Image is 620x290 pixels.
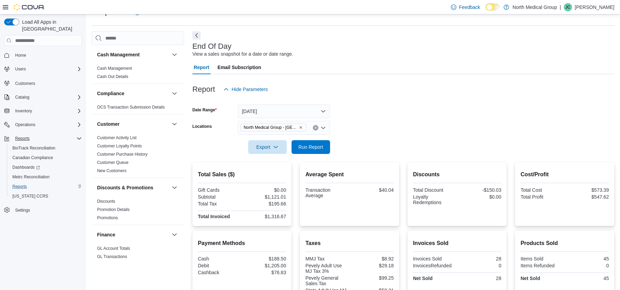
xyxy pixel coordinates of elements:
[198,239,286,247] h2: Payment Methods
[521,276,540,281] strong: Net Sold
[413,187,456,193] div: Total Discount
[1,78,85,88] button: Customers
[521,239,609,247] h2: Products Sold
[566,194,609,200] div: $547.62
[15,108,32,114] span: Inventory
[566,256,609,261] div: 45
[12,206,82,214] span: Settings
[198,263,241,268] div: Debit
[12,206,33,214] a: Settings
[560,3,561,11] p: |
[15,122,35,127] span: Operations
[12,134,82,143] span: Reports
[97,121,169,127] button: Customer
[12,184,27,189] span: Reports
[97,90,169,97] button: Compliance
[1,50,85,60] button: Home
[305,256,348,261] div: MMJ Tax
[243,194,286,200] div: $1,121.01
[10,154,82,162] span: Canadian Compliance
[12,51,82,59] span: Home
[97,160,128,165] span: Customer Queue
[1,205,85,215] button: Settings
[97,207,130,212] span: Promotion Details
[170,89,179,98] button: Compliance
[198,194,241,200] div: Subtotal
[521,263,563,268] div: Items Refunded
[97,74,128,79] a: Cash Out Details
[7,153,85,163] button: Canadian Compliance
[1,134,85,143] button: Reports
[351,275,394,281] div: $99.25
[97,246,130,251] a: GL Account Totals
[97,168,126,173] a: New Customers
[15,136,30,141] span: Reports
[12,65,29,73] button: Users
[313,125,318,131] button: Clear input
[7,163,85,172] a: Dashboards
[243,214,286,219] div: $1,316.67
[7,191,85,201] button: [US_STATE] CCRS
[97,254,127,259] span: GL Transactions
[1,106,85,116] button: Inventory
[1,92,85,102] button: Catalog
[12,121,38,129] button: Operations
[97,254,127,259] a: GL Transactions
[92,103,184,114] div: Compliance
[97,135,137,141] span: Customer Activity List
[192,42,232,51] h3: End Of Day
[12,51,29,59] a: Home
[486,3,500,11] input: Dark Mode
[218,60,261,74] span: Email Subscription
[97,152,148,157] a: Customer Purchase History
[244,124,297,131] span: North Medical Group - [GEOGRAPHIC_DATA]
[305,170,394,179] h2: Average Spent
[7,172,85,182] button: Metrc Reconciliation
[92,134,184,178] div: Customer
[10,173,52,181] a: Metrc Reconciliation
[243,263,286,268] div: $1,205.00
[243,201,286,207] div: $195.66
[243,256,286,261] div: $188.50
[10,182,30,191] a: Reports
[97,231,115,238] h3: Finance
[192,85,215,93] h3: Report
[12,65,82,73] span: Users
[10,144,82,152] span: BioTrack Reconciliation
[12,134,32,143] button: Reports
[521,170,609,179] h2: Cost/Profit
[521,187,563,193] div: Total Cost
[320,125,326,131] button: Open list of options
[7,143,85,153] button: BioTrack Reconciliation
[413,194,456,205] div: Loyalty Redemptions
[12,145,55,151] span: BioTrack Reconciliation
[351,187,394,193] div: $40.04
[97,51,169,58] button: Cash Management
[10,192,82,200] span: Washington CCRS
[10,163,43,171] a: Dashboards
[192,51,293,58] div: View a sales snapshot for a date or date range.
[97,51,140,58] h3: Cash Management
[92,64,184,83] div: Cash Management
[252,140,283,154] span: Export
[12,155,53,160] span: Canadian Compliance
[566,187,609,193] div: $573.39
[305,263,348,274] div: Pevely Adult Use MJ Tax 3%
[305,275,348,286] div: Pevely General Sales Tax
[413,263,456,268] div: InvoicesRefunded
[12,165,40,170] span: Dashboards
[12,93,32,101] button: Catalog
[248,140,287,154] button: Export
[97,199,115,204] a: Discounts
[170,231,179,239] button: Finance
[198,201,241,207] div: Total Tax
[15,53,26,58] span: Home
[241,124,306,131] span: North Medical Group - Pevely
[97,143,142,149] span: Customer Loyalty Points
[413,170,502,179] h2: Discounts
[198,170,286,179] h2: Total Sales ($)
[566,3,571,11] span: JC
